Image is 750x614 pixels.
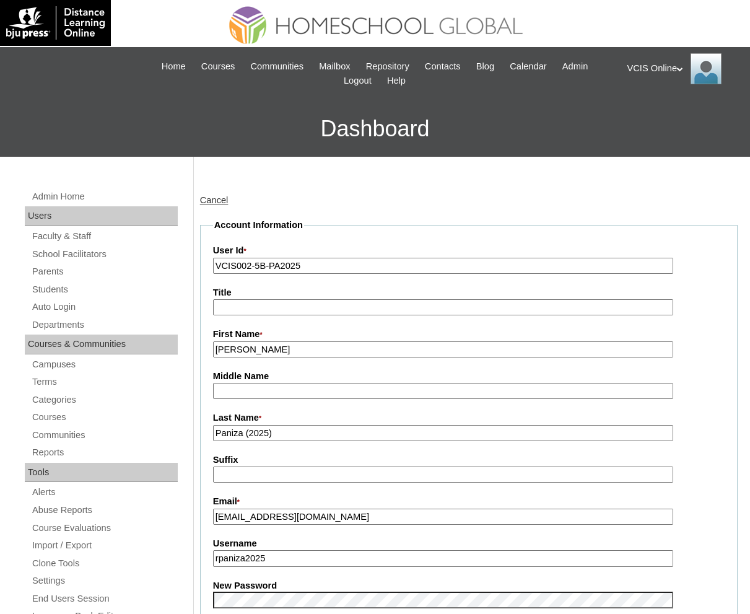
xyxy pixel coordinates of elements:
label: Suffix [213,454,725,467]
a: Blog [470,59,500,74]
span: Logout [344,74,372,88]
a: Campuses [31,357,178,372]
a: Repository [360,59,416,74]
span: Mailbox [319,59,351,74]
a: Courses [31,410,178,425]
a: End Users Session [31,591,178,607]
span: Blog [476,59,494,74]
div: Tools [25,463,178,483]
a: Admin [556,59,595,74]
a: Faculty & Staff [31,229,178,244]
a: Terms [31,374,178,390]
a: Departments [31,317,178,333]
span: Calendar [510,59,546,74]
a: Logout [338,74,378,88]
label: Middle Name [213,370,725,383]
a: Courses [195,59,242,74]
a: Alerts [31,485,178,500]
span: Home [162,59,186,74]
a: Contacts [419,59,467,74]
a: Cancel [200,195,229,205]
a: Communities [31,428,178,443]
a: Calendar [504,59,552,74]
legend: Account Information [213,219,304,232]
a: Reports [31,445,178,460]
div: Courses & Communities [25,335,178,354]
a: Settings [31,573,178,589]
a: Auto Login [31,299,178,315]
a: Home [155,59,192,74]
span: Contacts [425,59,461,74]
span: Communities [251,59,304,74]
a: Clone Tools [31,556,178,571]
img: VCIS Online Admin [691,53,722,84]
span: Help [387,74,406,88]
div: VCIS Online [627,53,738,84]
a: Parents [31,264,178,279]
a: School Facilitators [31,247,178,262]
a: Abuse Reports [31,502,178,518]
a: Import / Export [31,538,178,553]
label: Email [213,495,725,509]
img: logo-white.png [6,6,105,40]
div: Users [25,206,178,226]
a: Students [31,282,178,297]
label: User Id [213,244,725,258]
span: Courses [201,59,235,74]
a: Mailbox [313,59,357,74]
label: Last Name [213,411,725,425]
a: Communities [245,59,310,74]
label: Username [213,537,725,550]
a: Categories [31,392,178,408]
label: Title [213,286,725,299]
a: Help [381,74,412,88]
label: New Password [213,579,725,592]
span: Admin [562,59,588,74]
span: Repository [366,59,409,74]
h3: Dashboard [6,101,744,157]
label: First Name [213,328,725,341]
a: Course Evaluations [31,520,178,536]
a: Admin Home [31,189,178,204]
